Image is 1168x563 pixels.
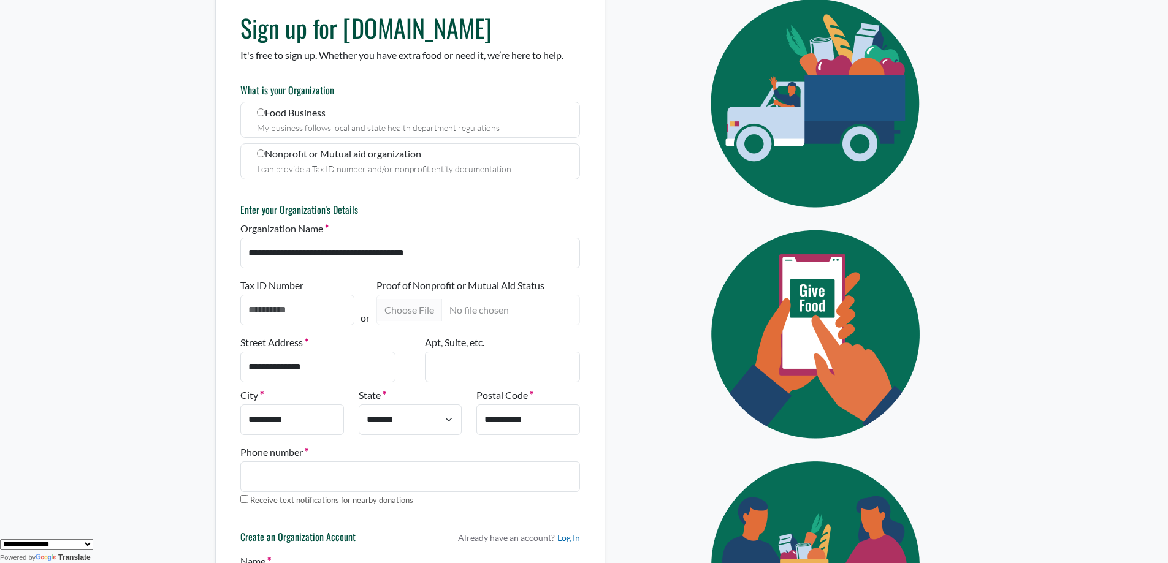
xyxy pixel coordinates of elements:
[257,123,500,133] small: My business follows local and state health department regulations
[257,164,511,174] small: I can provide a Tax ID number and/or nonprofit entity documentation
[240,13,580,42] h1: Sign up for [DOMAIN_NAME]
[458,531,580,544] p: Already have an account?
[257,108,265,116] input: Food Business My business follows local and state health department regulations
[240,388,264,402] label: City
[257,149,265,157] input: Nonprofit or Mutual aid organization I can provide a Tax ID number and/or nonprofit entity docume...
[240,335,308,350] label: Street Address
[361,311,370,325] p: or
[240,278,303,293] label: Tax ID Number
[240,85,580,96] h6: What is your Organization
[240,445,308,459] label: Phone number
[359,388,386,402] label: State
[425,335,484,350] label: Apt, Suite, etc.
[376,278,544,293] label: Proof of Nonprofit or Mutual Aid Status
[240,531,356,548] h6: Create an Organization Account
[250,494,413,507] label: Receive text notifications for nearby donations
[557,531,580,544] a: Log In
[36,553,91,562] a: Translate
[240,221,329,236] label: Organization Name
[476,388,533,402] label: Postal Code
[240,204,580,216] h6: Enter your Organization's Details
[240,48,580,62] p: It's free to sign up. Whether you have extra food or need it, we’re here to help.
[683,219,953,450] img: Eye Icon
[240,143,580,179] label: Nonprofit or Mutual aid organization
[240,102,580,138] label: Food Business
[36,554,58,562] img: Google Translate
